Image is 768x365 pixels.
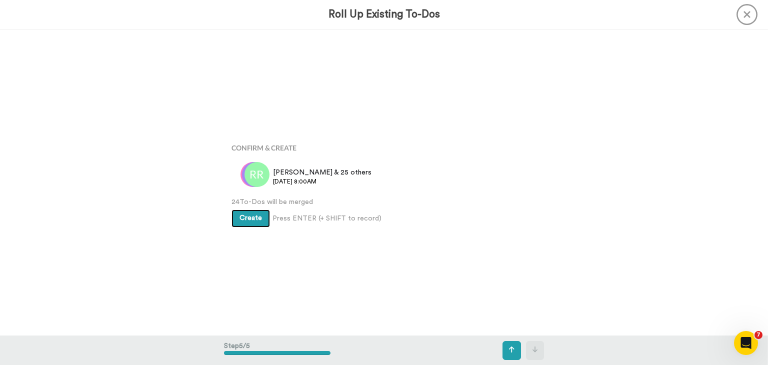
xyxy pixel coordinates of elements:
[239,214,262,221] span: Create
[231,144,536,151] h4: Confirm & Create
[754,331,762,339] span: 7
[272,213,381,223] span: Press ENTER (+ SHIFT to record)
[244,162,269,187] img: rr.png
[273,167,371,177] span: [PERSON_NAME] & 25 others
[231,209,270,227] button: Create
[231,197,536,207] span: 24 To-Dos will be merged
[734,331,758,355] iframe: Intercom live chat
[240,162,265,187] img: bc.png
[242,162,267,187] img: ct.png
[224,336,330,365] div: Step 5 / 5
[273,177,371,185] span: [DATE] 8:00AM
[328,8,440,20] h3: Roll Up Existing To-Dos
